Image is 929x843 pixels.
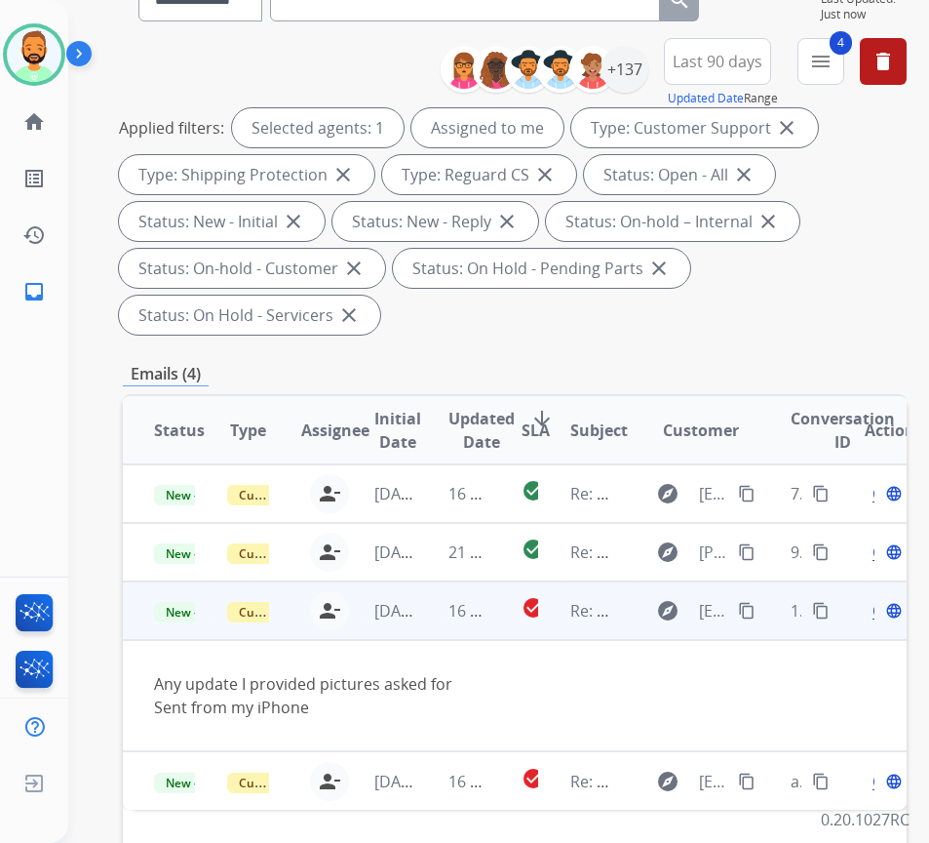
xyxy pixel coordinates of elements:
mat-icon: person_remove [318,541,341,564]
mat-icon: close [756,210,780,233]
span: Assignee [301,419,369,442]
span: Customer Support [227,485,354,505]
mat-icon: arrow_downward [530,407,554,430]
mat-icon: person_remove [318,482,341,505]
mat-icon: close [337,303,361,327]
mat-icon: content_copy [738,485,755,502]
span: Customer Support [227,543,354,564]
span: Open [872,599,912,622]
span: [EMAIL_ADDRESS][DOMAIN_NAME] [699,482,728,505]
mat-icon: content_copy [738,773,755,790]
button: 4 [797,38,844,85]
mat-icon: language [885,485,903,502]
span: Re: Repairs [570,771,652,792]
span: 16 minutes ago [448,483,561,504]
span: 16 hours ago [448,600,545,622]
mat-icon: language [885,773,903,790]
span: New - Reply [154,773,243,793]
mat-icon: language [885,543,903,561]
div: Status: New - Reply [332,202,538,241]
div: Selected agents: 1 [232,108,404,147]
span: Customer [663,419,739,442]
mat-icon: check_circle [522,596,545,620]
mat-icon: inbox [22,280,46,303]
mat-icon: menu [809,50,832,73]
span: [EMAIL_ADDRESS][DOMAIN_NAME] [699,770,728,793]
mat-icon: close [647,257,671,280]
span: SLA [522,419,550,442]
span: [DATE] [374,542,423,563]
mat-icon: explore [656,770,679,793]
mat-icon: content_copy [812,773,830,790]
mat-icon: check_circle [522,538,545,561]
p: Emails (4) [123,362,209,386]
span: 4 [830,31,852,55]
div: Sent from my iPhone [154,696,728,719]
button: Last 90 days [664,38,771,85]
mat-icon: person_remove [318,599,341,622]
div: Any update I provided pictures asked for [154,672,728,719]
mat-icon: explore [656,541,679,564]
div: Type: Shipping Protection [119,155,374,194]
span: [DATE] [374,483,423,504]
span: Re: Claim # 98687503afaf Damaged Bench Pics [570,542,910,563]
mat-icon: close [342,257,366,280]
mat-icon: close [282,210,305,233]
mat-icon: explore [656,599,679,622]
div: +137 [601,46,648,93]
mat-icon: check_circle [522,767,545,790]
div: Assigned to me [411,108,563,147]
span: [DATE] [374,771,423,792]
mat-icon: content_copy [738,602,755,620]
mat-icon: close [533,163,557,186]
span: Subject [570,419,628,442]
span: Customer Support [227,602,354,622]
span: Conversation ID [791,407,895,454]
span: New - Reply [154,602,243,622]
div: Status: New - Initial [119,202,325,241]
span: New - Reply [154,543,243,564]
p: 0.20.1027RC [821,808,910,831]
span: [DATE] [374,600,423,622]
div: Type: Reguard CS [382,155,576,194]
mat-icon: close [331,163,355,186]
button: Updated Date [668,91,744,106]
mat-icon: history [22,223,46,247]
span: Initial Date [374,407,421,454]
span: Just now [821,7,907,22]
mat-icon: explore [656,482,679,505]
span: Range [668,90,778,106]
span: Updated Date [448,407,515,454]
span: [PERSON_NAME][EMAIL_ADDRESS][DOMAIN_NAME] [699,541,728,564]
div: Status: Open - All [584,155,775,194]
span: Re: Box photo [570,600,673,622]
div: Status: On Hold - Servicers [119,296,380,335]
span: Last 90 days [673,58,762,65]
mat-icon: home [22,110,46,134]
div: Status: On-hold - Customer [119,249,385,288]
mat-icon: close [775,116,798,140]
mat-icon: list_alt [22,167,46,190]
mat-icon: content_copy [812,602,830,620]
img: avatar [7,27,61,82]
mat-icon: close [495,210,519,233]
th: Action [833,396,907,464]
span: 16 hours ago [448,771,545,792]
mat-icon: person_remove [318,770,341,793]
mat-icon: delete [871,50,895,73]
span: New - Reply [154,485,243,505]
span: Status [154,419,205,442]
span: Type [230,419,266,442]
mat-icon: language [885,602,903,620]
div: Status: On-hold – Internal [546,202,799,241]
mat-icon: content_copy [738,543,755,561]
p: Applied filters: [119,116,224,140]
mat-icon: content_copy [812,485,830,502]
span: Open [872,541,912,564]
span: Customer Support [227,773,354,793]
span: [EMAIL_ADDRESS][DOMAIN_NAME] [699,599,728,622]
span: Open [872,770,912,793]
mat-icon: content_copy [812,543,830,561]
span: 21 minutes ago [448,542,561,563]
mat-icon: check_circle [522,479,545,502]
